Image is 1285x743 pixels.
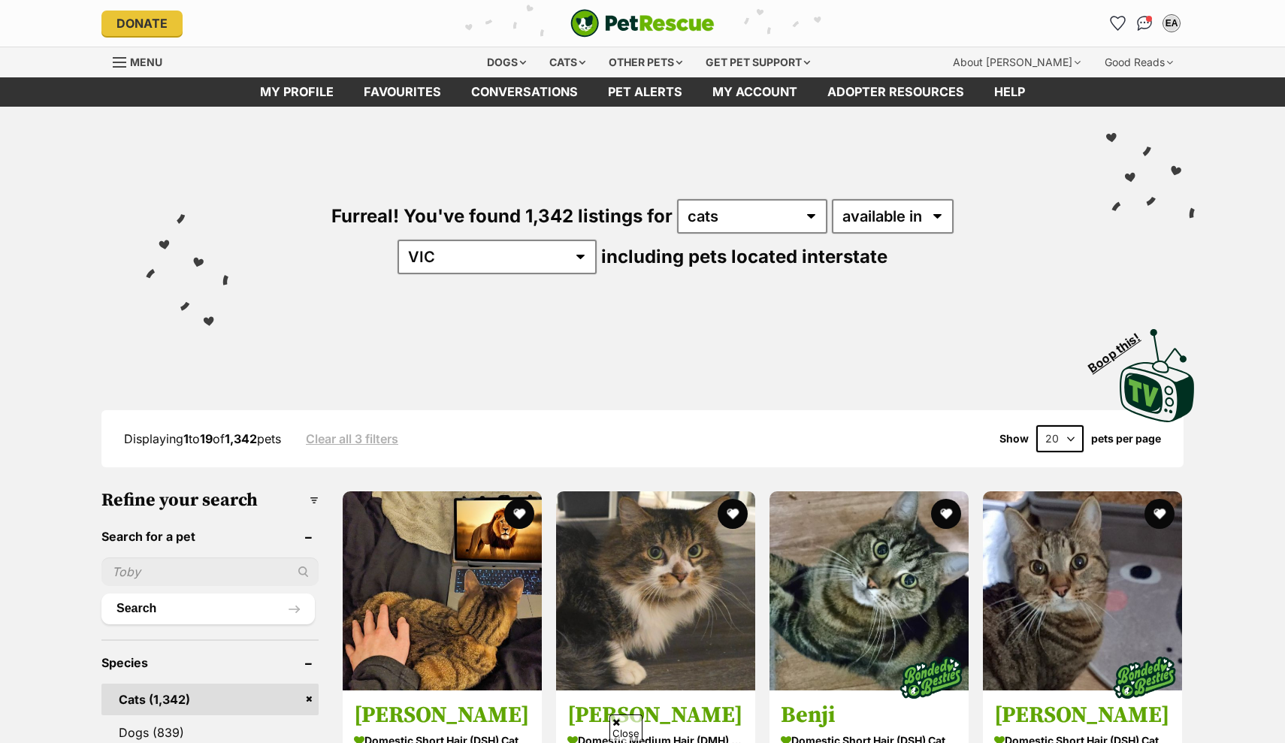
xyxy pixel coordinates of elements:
[113,47,173,74] a: Menu
[942,47,1091,77] div: About [PERSON_NAME]
[101,593,315,624] button: Search
[1091,433,1161,445] label: pets per page
[101,530,319,543] header: Search for a pet
[609,714,642,741] span: Close
[979,77,1040,107] a: Help
[354,701,531,729] h3: [PERSON_NAME]
[306,432,398,445] a: Clear all 3 filters
[124,431,281,446] span: Displaying to of pets
[456,77,593,107] a: conversations
[999,433,1029,445] span: Show
[556,491,755,690] img: Luigi - Domestic Medium Hair (DMH) Cat
[567,701,744,729] h3: [PERSON_NAME]
[697,77,812,107] a: My account
[343,491,542,690] img: Sasha - Domestic Short Hair (DSH) Cat
[1120,329,1195,422] img: PetRescue TV logo
[183,431,189,446] strong: 1
[349,77,456,107] a: Favourites
[1120,316,1195,425] a: Boop this!
[101,11,183,36] a: Donate
[1094,47,1184,77] div: Good Reads
[101,684,319,715] a: Cats (1,342)
[570,9,715,38] img: logo-cat-932fe2b9b8326f06289b0f2fb663e598f794de774fb13d1741a6617ecf9a85b4.svg
[1137,16,1153,31] img: chat-41dd97257d64d25036548639549fe6c8038ab92f7586957e7f3b1b290dea8141.svg
[1107,640,1182,715] img: bonded besties
[812,77,979,107] a: Adopter resources
[593,77,697,107] a: Pet alerts
[331,205,673,227] span: Furreal! You've found 1,342 listings for
[1105,11,1129,35] a: Favourites
[1086,321,1155,375] span: Boop this!
[983,491,1182,690] img: Victor - Domestic Short Hair (DSH) Cat
[781,701,957,729] h3: Benji
[1132,11,1156,35] a: Conversations
[601,246,887,267] span: including pets located interstate
[130,56,162,68] span: Menu
[1144,499,1175,529] button: favourite
[1160,11,1184,35] button: My account
[1164,16,1179,31] div: EA
[994,701,1171,729] h3: [PERSON_NAME]
[769,491,969,690] img: Benji - Domestic Short Hair (DSH) Cat
[101,490,319,511] h3: Refine your search
[476,47,537,77] div: Dogs
[598,47,693,77] div: Other pets
[931,499,961,529] button: favourite
[200,431,213,446] strong: 19
[225,431,257,446] strong: 1,342
[101,656,319,669] header: Species
[893,640,969,715] img: bonded besties
[695,47,821,77] div: Get pet support
[245,77,349,107] a: My profile
[504,499,534,529] button: favourite
[570,9,715,38] a: PetRescue
[539,47,596,77] div: Cats
[718,499,748,529] button: favourite
[101,557,319,586] input: Toby
[1105,11,1184,35] ul: Account quick links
